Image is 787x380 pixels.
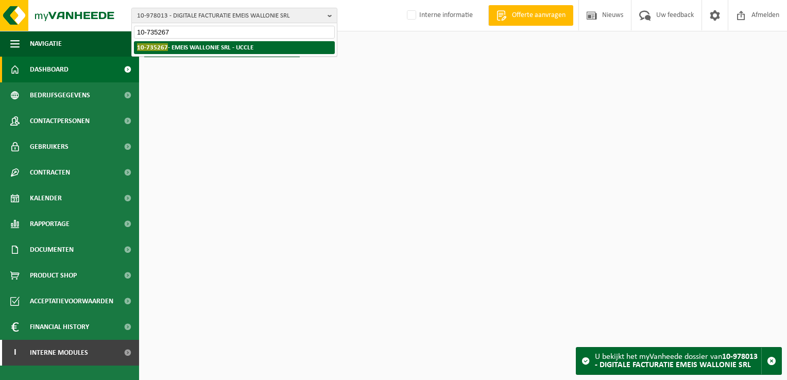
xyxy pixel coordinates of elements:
span: Offerte aanvragen [509,10,568,21]
strong: 10-978013 - DIGITALE FACTURATIE EMEIS WALLONIE SRL [595,353,758,369]
span: Contracten [30,160,70,185]
input: Zoeken naar gekoppelde vestigingen [134,26,335,39]
span: Bedrijfsgegevens [30,82,90,108]
span: I [10,340,20,366]
span: Kalender [30,185,62,211]
strong: - EMEIS WALLONIE SRL - UCCLE [137,43,253,51]
span: 10-978013 - DIGITALE FACTURATIE EMEIS WALLONIE SRL [137,8,323,24]
span: Financial History [30,314,89,340]
button: 10-978013 - DIGITALE FACTURATIE EMEIS WALLONIE SRL [131,8,337,23]
a: Offerte aanvragen [488,5,573,26]
span: Rapportage [30,211,70,237]
span: Acceptatievoorwaarden [30,288,113,314]
div: U bekijkt het myVanheede dossier van [595,348,761,374]
span: 10-735267 [137,43,168,51]
label: Interne informatie [405,8,473,23]
span: Interne modules [30,340,88,366]
span: Product Shop [30,263,77,288]
span: Contactpersonen [30,108,90,134]
span: Documenten [30,237,74,263]
span: Dashboard [30,57,69,82]
span: Navigatie [30,31,62,57]
span: Gebruikers [30,134,69,160]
